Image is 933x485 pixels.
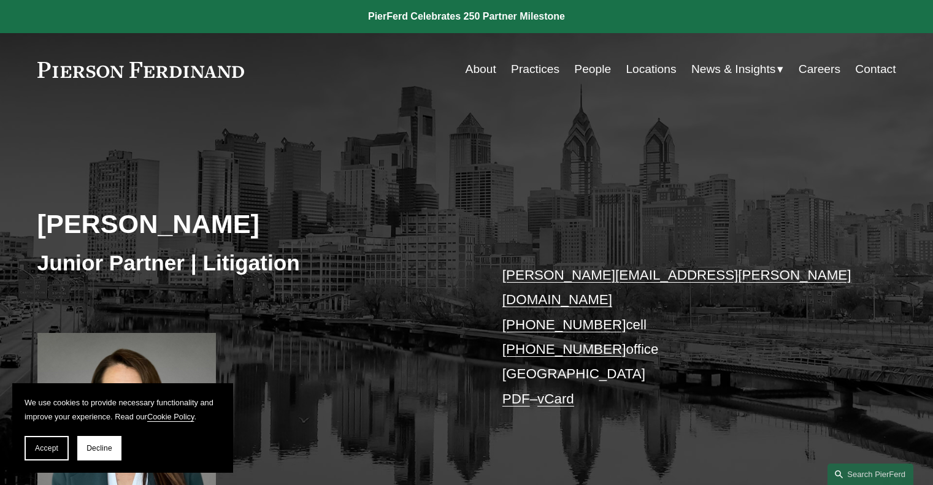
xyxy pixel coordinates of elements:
[25,436,69,460] button: Accept
[511,58,559,81] a: Practices
[502,263,860,411] p: cell office [GEOGRAPHIC_DATA] –
[37,250,467,277] h3: Junior Partner | Litigation
[502,267,851,307] a: [PERSON_NAME][EMAIL_ADDRESS][PERSON_NAME][DOMAIN_NAME]
[502,317,626,332] a: [PHONE_NUMBER]
[827,464,913,485] a: Search this site
[502,342,626,357] a: [PHONE_NUMBER]
[25,395,221,424] p: We use cookies to provide necessary functionality and improve your experience. Read our .
[466,58,496,81] a: About
[37,208,467,240] h2: [PERSON_NAME]
[77,436,121,460] button: Decline
[799,58,840,81] a: Careers
[86,444,112,453] span: Decline
[691,59,776,80] span: News & Insights
[537,391,574,407] a: vCard
[691,58,784,81] a: folder dropdown
[574,58,611,81] a: People
[502,391,530,407] a: PDF
[35,444,58,453] span: Accept
[12,383,233,473] section: Cookie banner
[626,58,676,81] a: Locations
[855,58,896,81] a: Contact
[147,412,194,421] a: Cookie Policy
